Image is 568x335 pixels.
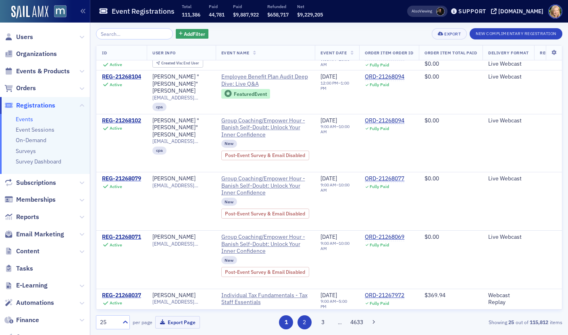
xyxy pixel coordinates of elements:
[233,4,259,9] p: Paid
[11,6,48,19] a: SailAMX
[209,4,225,9] p: Paid
[16,101,55,110] span: Registrations
[365,175,404,182] div: ORD-21268077
[152,175,196,182] a: [PERSON_NAME]
[152,50,176,56] span: User Info
[152,182,210,188] span: [EMAIL_ADDRESS][DOMAIN_NAME]
[488,234,528,241] div: Live Webcast
[4,195,56,204] a: Memberships
[424,117,439,124] span: $0.00
[221,50,250,56] span: Event Name
[161,61,200,66] div: End User
[320,175,337,182] span: [DATE]
[233,11,259,18] span: $9,887,922
[370,184,389,189] div: Fully Paid
[110,242,122,248] div: Active
[102,73,141,81] a: REG-21268104
[320,124,336,129] time: 9:00 AM
[370,301,389,306] div: Fully Paid
[221,234,310,255] a: Group Coaching/Empower Hour - Banish Self-Doubt: Unlock Your Inner Confidence
[320,50,347,56] span: Event Date
[436,7,445,16] span: Lauren McDonough
[4,298,54,307] a: Automations
[133,318,152,326] label: per page
[298,315,312,329] button: 2
[412,8,419,14] div: Also
[221,198,237,206] div: New
[320,182,354,193] div: –
[365,292,404,299] a: ORD-21267972
[16,264,33,273] span: Tasks
[424,175,439,182] span: $0.00
[152,292,196,299] a: [PERSON_NAME]
[102,175,141,182] a: REG-21268079
[334,318,345,326] span: …
[320,292,337,299] span: [DATE]
[4,264,33,273] a: Tasks
[152,234,196,241] a: [PERSON_NAME]
[424,50,477,56] span: Order Item Total Paid
[267,4,289,9] p: Refunded
[488,117,528,124] div: Live Webcast
[470,29,562,37] a: New Complimentary Registration
[365,73,404,81] a: ORD-21268094
[370,126,389,131] div: Fully Paid
[320,117,337,124] span: [DATE]
[297,4,323,9] p: Net
[412,318,562,326] div: Showing out of items
[16,147,36,155] a: Surveys
[4,67,70,76] a: Events & Products
[412,8,432,14] span: Viewing
[320,233,337,240] span: [DATE]
[4,84,36,93] a: Orders
[155,316,200,329] button: Export Page
[110,184,122,189] div: Active
[365,234,404,241] a: ORD-21268069
[161,60,184,66] span: Created Via :
[320,241,354,251] div: –
[424,73,439,80] span: $0.00
[4,101,55,110] a: Registrations
[16,178,56,187] span: Subscriptions
[110,300,122,306] div: Active
[4,50,57,58] a: Organizations
[320,73,337,80] span: [DATE]
[488,73,528,81] div: Live Webcast
[548,4,562,19] span: Profile
[365,117,404,124] a: ORD-21268094
[16,126,54,133] a: Event Sessions
[370,242,389,248] div: Fully Paid
[4,178,56,187] a: Subscriptions
[102,292,141,299] div: REG-21268037
[16,84,36,93] span: Orders
[458,8,486,15] div: Support
[4,316,39,325] a: Finance
[320,298,347,309] time: 5:00 PM
[320,182,350,193] time: 10:00 AM
[176,29,209,39] button: AddFilter
[152,241,210,247] span: [EMAIL_ADDRESS][DOMAIN_NAME]
[152,147,166,155] div: cpa
[221,292,310,306] a: Individual Tax Fundamentals - Tax Staff Essentials
[4,281,48,290] a: E-Learning
[370,62,389,67] div: Fully Paid
[16,33,33,41] span: Users
[444,32,461,36] div: Export
[221,175,310,196] a: Group Coaching/Empower Hour - Banish Self-Doubt: Unlock Your Inner Confidence
[507,318,516,326] strong: 25
[488,292,528,306] div: Webcast Replay
[16,116,33,123] a: Events
[16,67,70,76] span: Events & Products
[365,50,413,56] span: Order Item Order ID
[297,11,323,18] span: $9,229,205
[152,95,210,101] span: [EMAIL_ADDRESS][DOMAIN_NAME]
[491,8,546,14] button: [DOMAIN_NAME]
[16,136,46,144] a: On-Demand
